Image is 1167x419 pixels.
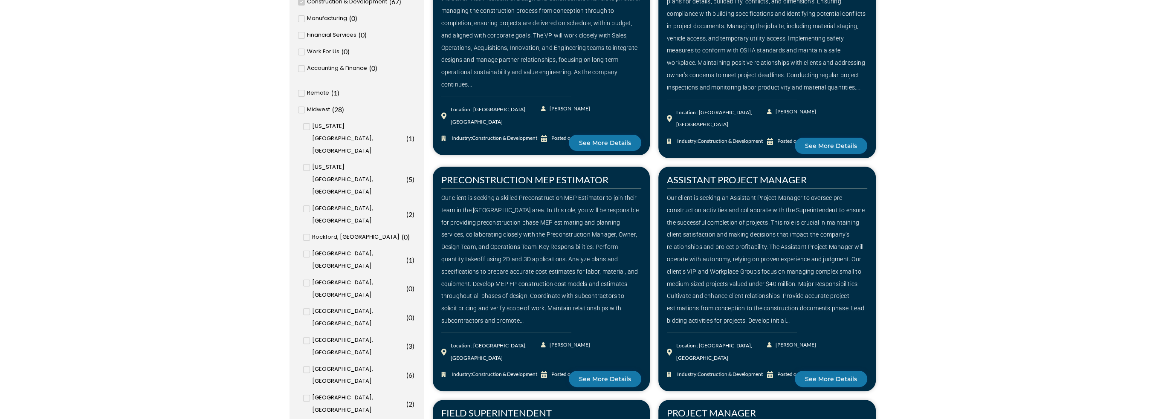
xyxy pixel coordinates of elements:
[667,407,756,419] a: PROJECT MANAGER
[451,340,542,364] div: Location : [GEOGRAPHIC_DATA], [GEOGRAPHIC_DATA]
[408,313,412,321] span: 0
[349,14,351,22] span: (
[579,376,631,382] span: See More Details
[412,134,414,142] span: )
[406,313,408,321] span: (
[406,371,408,379] span: (
[676,340,767,364] div: Location : [GEOGRAPHIC_DATA], [GEOGRAPHIC_DATA]
[412,284,414,292] span: )
[547,103,590,115] span: [PERSON_NAME]
[795,138,867,154] a: See More Details
[805,143,857,149] span: See More Details
[331,89,333,97] span: (
[359,31,361,39] span: (
[412,256,414,264] span: )
[795,371,867,387] a: See More Details
[406,284,408,292] span: (
[412,313,414,321] span: )
[412,210,414,218] span: )
[408,134,412,142] span: 1
[307,104,330,116] span: Midwest
[406,400,408,408] span: (
[312,277,404,301] span: [GEOGRAPHIC_DATA], [GEOGRAPHIC_DATA]
[307,29,356,41] span: Financial Services
[667,174,807,185] a: ASSISTANT PROJECT MANAGER
[569,135,641,151] a: See More Details
[406,256,408,264] span: (
[579,140,631,146] span: See More Details
[412,175,414,183] span: )
[406,134,408,142] span: (
[334,105,342,113] span: 28
[569,371,641,387] a: See More Details
[342,105,344,113] span: )
[408,371,412,379] span: 6
[312,363,404,388] span: [GEOGRAPHIC_DATA], [GEOGRAPHIC_DATA]
[547,339,590,351] span: [PERSON_NAME]
[312,248,404,272] span: [GEOGRAPHIC_DATA], [GEOGRAPHIC_DATA]
[541,339,591,351] a: [PERSON_NAME]
[371,64,375,72] span: 0
[541,103,591,115] a: [PERSON_NAME]
[773,106,816,118] span: [PERSON_NAME]
[312,334,404,359] span: [GEOGRAPHIC_DATA], [GEOGRAPHIC_DATA]
[667,192,867,327] div: Our client is seeking an Assistant Project Manager to oversee pre-construction activities and col...
[408,210,412,218] span: 2
[408,256,412,264] span: 1
[441,174,608,185] a: PRECONSTRUCTION MEP ESTIMATOR
[676,107,767,131] div: Location : [GEOGRAPHIC_DATA], [GEOGRAPHIC_DATA]
[307,87,329,99] span: Remote
[412,371,414,379] span: )
[344,47,347,55] span: 0
[307,12,347,25] span: Manufacturing
[351,14,355,22] span: 0
[451,104,542,128] div: Location : [GEOGRAPHIC_DATA], [GEOGRAPHIC_DATA]
[408,233,410,241] span: )
[312,392,404,416] span: [GEOGRAPHIC_DATA], [GEOGRAPHIC_DATA]
[767,106,817,118] a: [PERSON_NAME]
[406,342,408,350] span: (
[369,64,371,72] span: (
[337,89,339,97] span: )
[441,407,552,419] a: FIELD SUPERINTENDENT
[375,64,377,72] span: )
[767,339,817,351] a: [PERSON_NAME]
[312,202,404,227] span: [GEOGRAPHIC_DATA], [GEOGRAPHIC_DATA]
[404,233,408,241] span: 0
[361,31,365,39] span: 0
[408,284,412,292] span: 0
[332,105,334,113] span: (
[312,161,404,198] span: [US_STATE][GEOGRAPHIC_DATA], [GEOGRAPHIC_DATA]
[312,231,400,243] span: Rockford, [GEOGRAPHIC_DATA]
[365,31,367,39] span: )
[412,400,414,408] span: )
[408,175,412,183] span: 5
[312,305,404,330] span: [GEOGRAPHIC_DATA], [GEOGRAPHIC_DATA]
[402,233,404,241] span: (
[412,342,414,350] span: )
[441,192,642,327] div: Our client is seeking a skilled Preconstruction MEP Estimator to join their team in the [GEOGRAPH...
[406,175,408,183] span: (
[773,339,816,351] span: [PERSON_NAME]
[347,47,350,55] span: )
[408,400,412,408] span: 2
[805,376,857,382] span: See More Details
[408,342,412,350] span: 3
[307,62,367,75] span: Accounting & Finance
[406,210,408,218] span: (
[307,46,339,58] span: Work For Us
[312,120,404,157] span: [US_STATE][GEOGRAPHIC_DATA], [GEOGRAPHIC_DATA]
[355,14,357,22] span: )
[333,89,337,97] span: 1
[342,47,344,55] span: (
